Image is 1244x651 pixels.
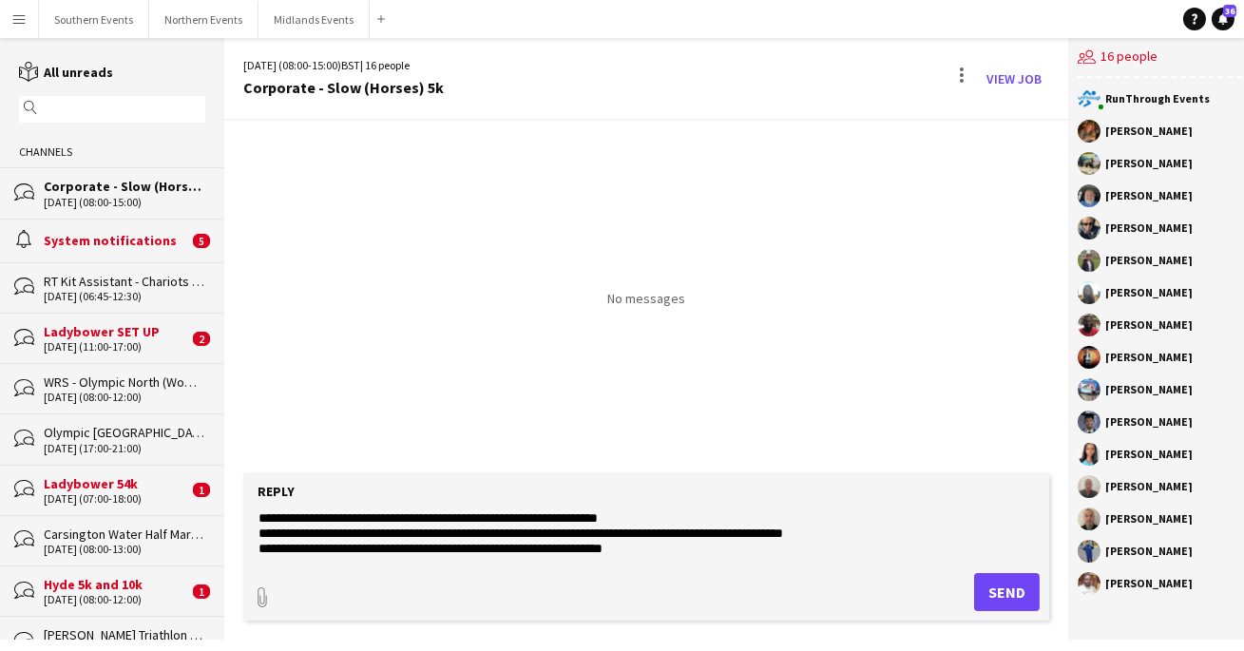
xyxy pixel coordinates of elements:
div: [PERSON_NAME] [1105,255,1193,266]
div: Olympic [GEOGRAPHIC_DATA] [44,424,205,441]
div: [PERSON_NAME] [1105,578,1193,589]
div: Corporate - Slow (Horses) 5k [243,79,444,96]
div: WRS - Olympic North (Women Only) [44,373,205,391]
a: View Job [979,64,1049,94]
div: [DATE] (08:00-12:00) [44,391,205,404]
div: Ladybower SET UP [44,323,188,340]
div: [PERSON_NAME] [1105,416,1193,428]
div: [PERSON_NAME] [1105,352,1193,363]
div: RunThrough Events [1105,93,1210,105]
div: [DATE] (17:00-21:00) [44,442,205,455]
span: 36 [1223,5,1236,17]
div: [DATE] (08:00-12:00) [44,593,188,606]
div: RT Kit Assistant - Chariots of Fire [44,273,205,290]
div: Hyde 5k and 10k [44,576,188,593]
div: [PERSON_NAME] [1105,449,1193,460]
button: Southern Events [39,1,149,38]
div: System notifications [44,232,188,249]
div: [PERSON_NAME] [1105,125,1193,137]
button: Send [974,573,1040,611]
div: [PERSON_NAME] [1105,287,1193,298]
label: Reply [258,483,295,500]
div: [DATE] (08:00-15:00) | 16 people [243,57,444,74]
button: Northern Events [149,1,258,38]
div: [DATE] (08:00-15:00) [44,196,205,209]
span: BST [341,58,360,72]
div: [DATE] (07:00-18:00) [44,492,188,506]
div: [PERSON_NAME] [1105,481,1193,492]
div: [PERSON_NAME] [1105,384,1193,395]
div: 16 people [1078,38,1242,78]
span: 1 [193,483,210,497]
div: [PERSON_NAME] [1105,190,1193,201]
div: [DATE] (08:00-13:00) [44,543,205,556]
div: [PERSON_NAME] [1105,222,1193,234]
div: Carsington Water Half Marathon & 10km [44,526,205,543]
span: 2 [193,332,210,346]
div: [PERSON_NAME] [1105,158,1193,169]
div: [PERSON_NAME] [1105,546,1193,557]
a: 36 [1212,8,1234,30]
div: [PERSON_NAME] [1105,513,1193,525]
div: [PERSON_NAME] Triathlon + Run [44,626,205,643]
span: 5 [193,234,210,248]
div: [DATE] (06:45-12:30) [44,290,205,303]
div: Corporate - Slow (Horses) 5k [44,178,205,195]
button: Midlands Events [258,1,370,38]
a: All unreads [19,64,113,81]
div: [DATE] (11:00-17:00) [44,340,188,354]
div: Ladybower 54k [44,475,188,492]
p: No messages [607,290,685,307]
div: [PERSON_NAME] [1105,319,1193,331]
span: 1 [193,584,210,599]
